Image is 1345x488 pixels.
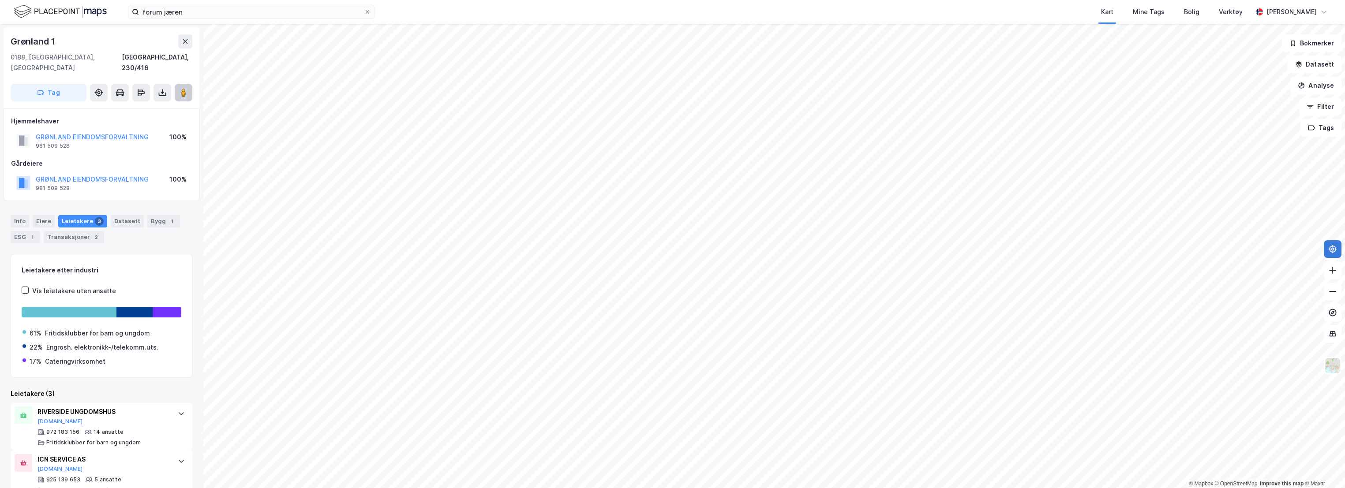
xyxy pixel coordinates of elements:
button: Datasett [1288,56,1341,73]
div: Hjemmelshaver [11,116,192,127]
div: Cateringvirksomhet [45,356,105,367]
div: Fritidsklubber for barn og ungdom [45,328,150,339]
div: 61% [30,328,41,339]
div: 100% [169,174,187,185]
div: 972 183 156 [46,428,79,436]
div: 3 [95,217,104,226]
button: Analyse [1290,77,1341,94]
div: 925 139 653 [46,476,80,483]
div: RIVERSIDE UNGDOMSHUS [37,406,169,417]
button: Bokmerker [1282,34,1341,52]
iframe: Chat Widget [1301,446,1345,488]
div: 5 ansatte [94,476,121,483]
div: Eiere [33,215,55,227]
div: ICN SERVICE AS [37,454,169,465]
div: Kontrollprogram for chat [1301,446,1345,488]
div: ESG [11,231,40,243]
button: [DOMAIN_NAME] [37,466,83,473]
div: 0188, [GEOGRAPHIC_DATA], [GEOGRAPHIC_DATA] [11,52,122,73]
img: logo.f888ab2527a4732fd821a326f86c7f29.svg [14,4,107,19]
a: Improve this map [1260,481,1304,487]
div: [GEOGRAPHIC_DATA], 230/416 [122,52,192,73]
div: Info [11,215,29,227]
div: 14 ansatte [94,428,124,436]
div: Gårdeiere [11,158,192,169]
div: 981 509 528 [36,185,70,192]
button: Filter [1299,98,1341,115]
button: Tags [1300,119,1341,137]
div: Mine Tags [1133,7,1165,17]
div: [PERSON_NAME] [1266,7,1317,17]
img: Z [1324,357,1341,374]
input: Søk på adresse, matrikkel, gårdeiere, leietakere eller personer [139,5,364,19]
a: Mapbox [1189,481,1213,487]
div: Transaksjoner [44,231,104,243]
div: Grønland 1 [11,34,57,48]
div: Engrosh. elektronikk-/telekomm.uts. [46,342,158,353]
div: Bolig [1184,7,1199,17]
div: Datasett [111,215,144,227]
div: Vis leietakere uten ansatte [32,286,116,296]
button: Tag [11,84,86,101]
div: Leietakere (3) [11,388,192,399]
div: 1 [168,217,176,226]
div: Leietakere etter industri [22,265,181,276]
div: Verktøy [1219,7,1243,17]
div: 2 [92,233,101,242]
div: Fritidsklubber for barn og ungdom [46,439,141,446]
div: 17% [30,356,41,367]
div: 100% [169,132,187,142]
div: 22% [30,342,43,353]
div: 1 [28,233,37,242]
a: OpenStreetMap [1215,481,1258,487]
div: 981 509 528 [36,142,70,149]
div: Leietakere [58,215,107,227]
div: Bygg [147,215,180,227]
div: Kart [1101,7,1113,17]
button: [DOMAIN_NAME] [37,418,83,425]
